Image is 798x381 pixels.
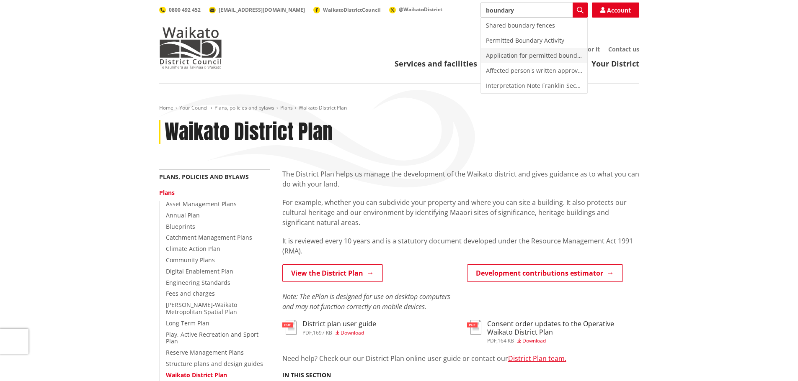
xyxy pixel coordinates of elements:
[219,6,305,13] span: [EMAIL_ADDRESS][DOMAIN_NAME]
[282,236,639,256] p: It is reviewed every 10 years and is a statutory document developed under the Resource Management...
[313,329,332,336] span: 1697 KB
[282,320,376,335] a: District plan user guide pdf,1697 KB Download
[608,45,639,53] a: Contact us
[166,279,230,286] a: Engineering Standards
[166,301,237,316] a: [PERSON_NAME]-Waikato Metropolitan Spatial Plan
[487,338,639,343] div: ,
[179,104,209,111] a: Your Council
[592,3,639,18] a: Account
[591,59,639,69] a: Your District
[165,120,333,144] h1: Waikato District Plan
[480,3,588,18] input: Search input
[467,320,639,343] a: Consent order updates to the Operative Waikato District Plan pdf,164 KB Download
[341,329,364,336] span: Download
[282,353,639,363] p: Need help? Check our our District Plan online user guide or contact our
[302,329,312,336] span: pdf
[159,6,201,13] a: 0800 492 452
[487,320,639,336] h3: Consent order updates to the Operative Waikato District Plan
[323,6,381,13] span: WaikatoDistrictCouncil
[467,264,623,282] a: Development contributions estimator
[395,59,477,69] a: Services and facilities
[159,105,639,112] nav: breadcrumb
[282,372,331,379] h5: In this section
[467,320,481,335] img: document-pdf.svg
[169,6,201,13] span: 0800 492 452
[498,337,514,344] span: 164 KB
[159,104,173,111] a: Home
[166,289,215,297] a: Fees and charges
[166,267,233,275] a: Digital Enablement Plan
[166,348,244,356] a: Reserve Management Plans
[302,320,376,328] h3: District plan user guide
[302,330,376,335] div: ,
[280,104,293,111] a: Plans
[481,33,587,48] div: Permitted Boundary Activity
[282,169,639,189] p: The District Plan helps us manage the development of the Waikato district and gives guidance as t...
[209,6,305,13] a: [EMAIL_ADDRESS][DOMAIN_NAME]
[481,48,587,63] div: Application for permitted boundary activities (includes Form 8B)
[159,27,222,69] img: Waikato District Council - Te Kaunihera aa Takiwaa o Waikato
[214,104,274,111] a: Plans, policies and bylaws
[481,63,587,78] div: Affected person's written approval for permitted boundary activities
[166,233,252,241] a: Catchment Management Plans
[522,337,546,344] span: Download
[299,104,347,111] span: Waikato District Plan
[166,256,215,264] a: Community Plans
[166,211,200,219] a: Annual Plan
[159,173,249,181] a: Plans, policies and bylaws
[159,189,175,197] a: Plans
[508,354,566,363] a: District Plan team.
[166,371,227,379] a: Waikato District Plan
[166,319,209,327] a: Long Term Plan
[166,245,220,253] a: Climate Action Plan
[282,320,297,335] img: document-pdf.svg
[166,330,258,345] a: Play, Active Recreation and Sport Plan
[282,292,450,311] em: Note: The ePlan is designed for use on desktop computers and may not function correctly on mobile...
[759,346,790,376] iframe: Messenger Launcher
[282,197,639,228] p: For example, whether you can subdivide your property and where you can site a building. It also p...
[313,6,381,13] a: WaikatoDistrictCouncil
[399,6,442,13] span: @WaikatoDistrict
[481,18,587,33] div: Shared boundary fences
[282,264,383,282] a: View the District Plan
[487,337,496,344] span: pdf
[389,6,442,13] a: @WaikatoDistrict
[166,360,263,368] a: Structure plans and design guides
[481,78,587,93] div: Interpretation Note Franklin Section - Boundary Activities
[166,222,195,230] a: Blueprints
[166,200,237,208] a: Asset Management Plans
